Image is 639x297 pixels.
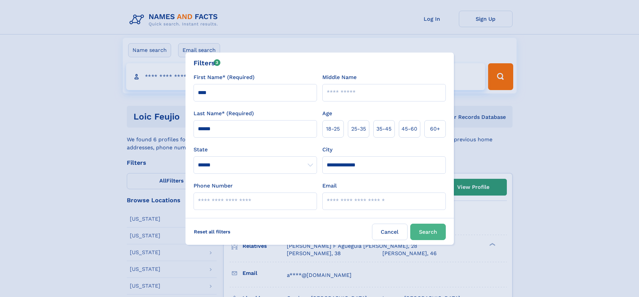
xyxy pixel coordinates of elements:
[430,125,440,133] span: 60+
[194,73,255,81] label: First Name* (Required)
[322,146,332,154] label: City
[410,224,446,240] button: Search
[402,125,417,133] span: 45‑60
[194,182,233,190] label: Phone Number
[322,109,332,118] label: Age
[351,125,366,133] span: 25‑35
[194,109,254,118] label: Last Name* (Required)
[322,182,337,190] label: Email
[194,58,221,68] div: Filters
[326,125,340,133] span: 18‑25
[322,73,357,81] label: Middle Name
[194,146,317,154] label: State
[372,224,408,240] label: Cancel
[190,224,235,240] label: Reset all filters
[376,125,391,133] span: 35‑45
